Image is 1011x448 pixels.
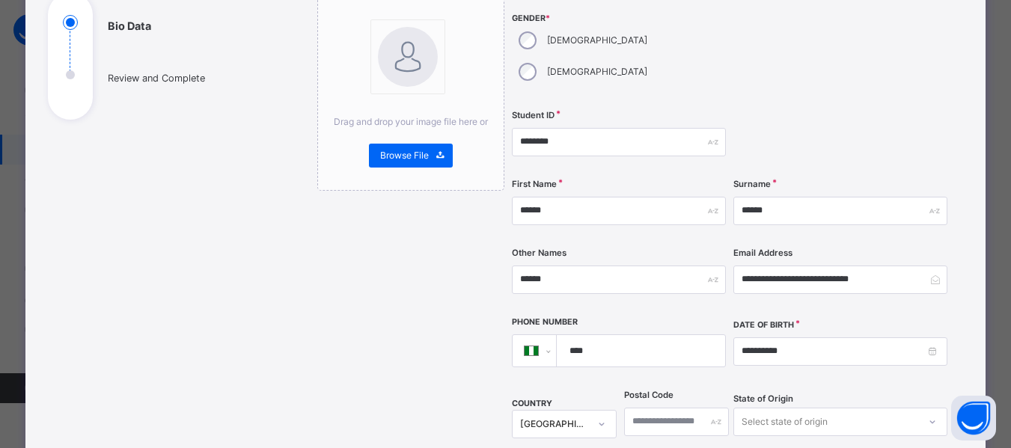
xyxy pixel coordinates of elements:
[512,399,552,408] span: COUNTRY
[733,178,771,191] label: Surname
[512,247,566,260] label: Other Names
[334,116,488,127] span: Drag and drop your image file here or
[951,396,996,441] button: Open asap
[378,27,438,87] img: bannerImage
[733,393,793,405] span: State of Origin
[512,316,578,328] label: Phone Number
[380,149,429,162] span: Browse File
[733,319,794,331] label: Date of Birth
[520,417,589,431] div: [GEOGRAPHIC_DATA]
[547,65,647,79] label: [DEMOGRAPHIC_DATA]
[624,389,674,402] label: Postal Code
[512,109,555,122] label: Student ID
[512,13,726,25] span: Gender
[733,247,792,260] label: Email Address
[742,408,828,436] div: Select state of origin
[547,34,647,47] label: [DEMOGRAPHIC_DATA]
[512,178,557,191] label: First Name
